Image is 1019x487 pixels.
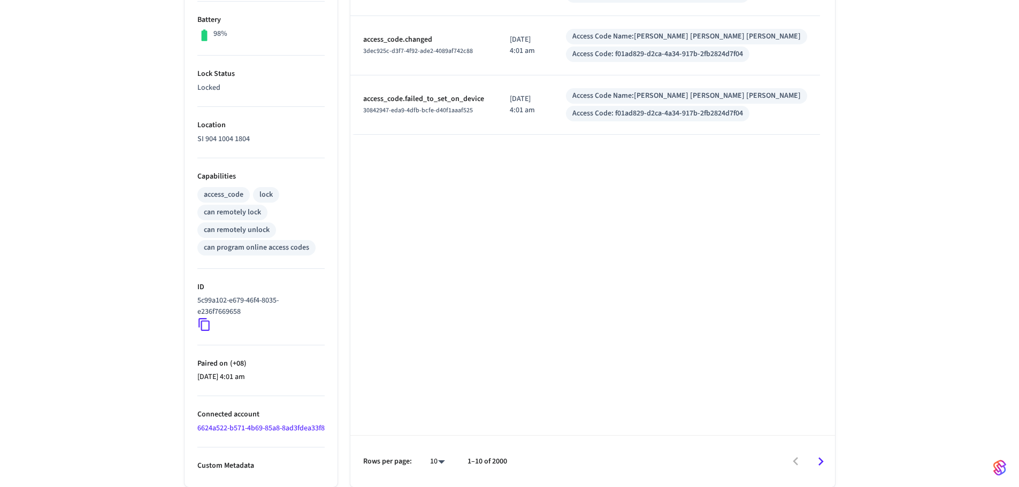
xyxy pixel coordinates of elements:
p: Custom Metadata [197,460,325,471]
span: 30842947-eda9-4dfb-bcfe-d40f1aaaf525 [363,106,473,115]
div: can remotely lock [204,207,261,218]
p: [DATE] 4:01 am [510,94,540,116]
button: Go to next page [808,449,833,474]
p: Rows per page: [363,456,412,467]
div: Access Code: f01ad829-d2ca-4a34-917b-2fb2824d7f04 [572,108,743,119]
div: lock [259,189,273,200]
div: 10 [425,454,450,469]
p: Locked [197,82,325,94]
span: ( +08 ) [228,358,247,369]
img: SeamLogoGradient.69752ec5.svg [993,459,1006,476]
div: access_code [204,189,243,200]
div: Access Code: f01ad829-d2ca-4a34-917b-2fb2824d7f04 [572,49,743,60]
p: Location [197,120,325,131]
p: 1–10 of 2000 [468,456,507,467]
p: Paired on [197,358,325,369]
p: 98% [213,28,227,40]
p: access_code.failed_to_set_on_device [363,94,484,105]
span: 3dec925c-d3f7-4f92-ade2-4089af742c88 [363,47,473,56]
div: can remotely unlock [204,225,270,236]
p: [DATE] 4:01 am [510,34,540,57]
p: Connected account [197,409,325,420]
p: SI 904 1004 1804 [197,134,325,145]
div: Access Code Name: [PERSON_NAME] [PERSON_NAME] [PERSON_NAME] [572,31,801,42]
p: 5c99a102-e679-46f4-8035-e236f7669658 [197,295,320,318]
div: can program online access codes [204,242,309,253]
p: [DATE] 4:01 am [197,372,325,383]
p: Capabilities [197,171,325,182]
div: Access Code Name: [PERSON_NAME] [PERSON_NAME] [PERSON_NAME] [572,90,801,102]
a: 6624a522-b571-4b69-85a8-8ad3fdea33f8 [197,423,325,434]
p: ID [197,282,325,293]
p: access_code.changed [363,34,484,45]
p: Battery [197,14,325,26]
p: Lock Status [197,68,325,80]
